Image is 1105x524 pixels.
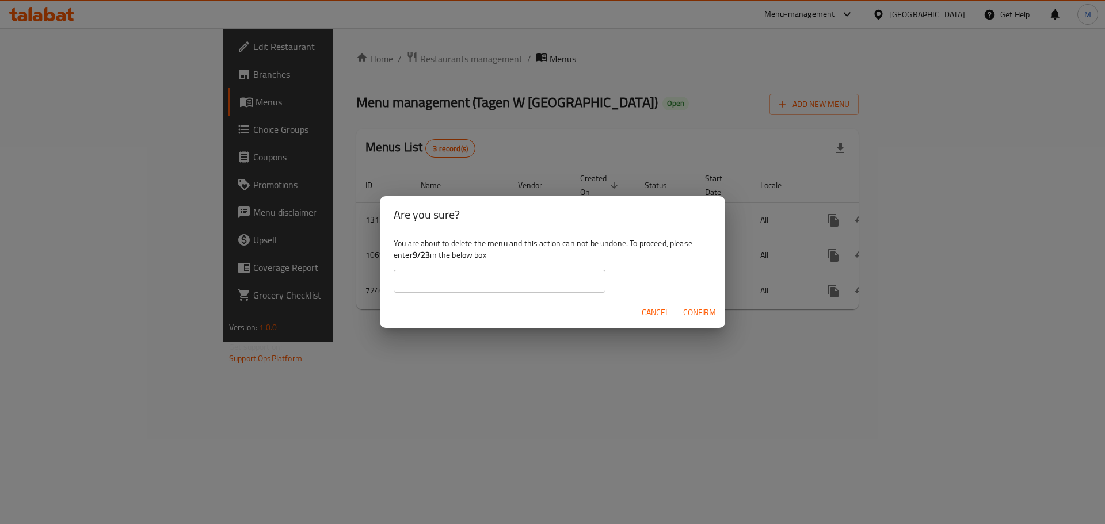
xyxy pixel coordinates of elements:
[683,305,716,320] span: Confirm
[642,305,669,320] span: Cancel
[679,302,721,323] button: Confirm
[637,302,674,323] button: Cancel
[413,247,430,262] b: 9/23
[394,205,711,224] h2: Are you sure?
[380,233,725,297] div: You are about to delete the menu and this action can not be undone. To proceed, please enter in t...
